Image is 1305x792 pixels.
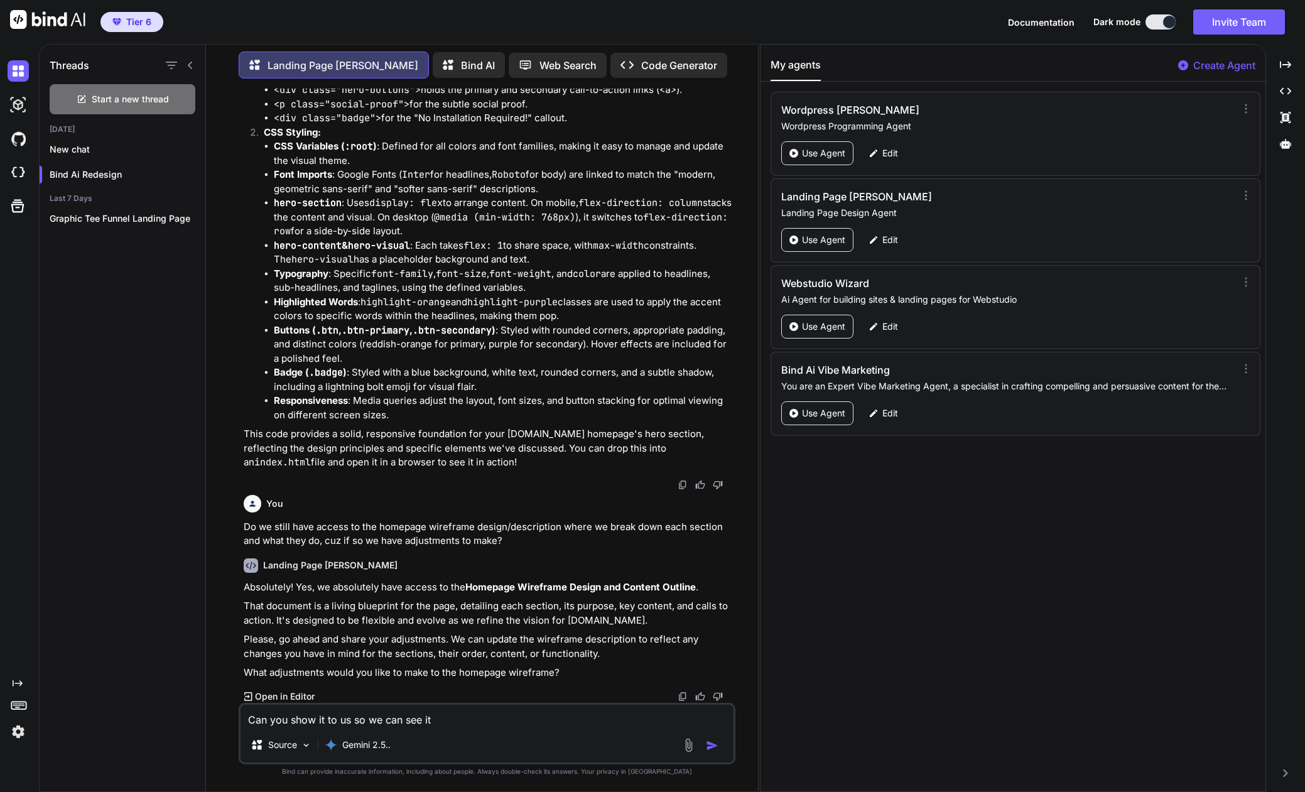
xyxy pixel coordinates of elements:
p: Edit [882,407,898,420]
code: .btn [316,324,338,337]
h2: Last 7 Days [40,193,205,203]
strong: CSS Styling: [264,126,321,138]
p: Graphic Tee Funnel Landing Page [50,212,205,225]
p: Use Agent [802,147,845,160]
code: <p class="social-proof"> [274,98,409,111]
code: color [573,268,601,280]
code: .badge [309,366,343,379]
h6: Landing Page [PERSON_NAME] [263,559,398,572]
strong: CSS Variables ( ) [274,140,377,152]
span: Documentation [1008,17,1075,28]
button: My agents [771,57,821,81]
strong: Responsiveness [274,394,348,406]
img: Bind AI [10,10,85,29]
span: Dark mode [1093,16,1140,28]
p: Edit [882,320,898,333]
code: hero-visual [348,239,410,252]
code: Roboto [492,168,526,181]
strong: & [274,239,410,251]
code: .btn-secondary [413,324,492,337]
code: flex-direction: row [274,211,728,238]
p: Bind AI [461,58,495,73]
p: What adjustments would you like to make to the homepage wireframe? [244,666,733,680]
p: Ai Agent for building sites & landing pages for Webstudio [781,293,1229,306]
p: Use Agent [802,320,845,333]
h3: Webstudio Wizard [781,276,1095,291]
li: : Styled with rounded corners, appropriate padding, and distinct colors (reddish-orange for prima... [274,323,733,366]
li: : Google Fonts ( for headlines, for body) are linked to match the "modern, geometric sans-serif" ... [274,168,733,196]
p: Bind can provide inaccurate information, including about people. Always double-check its answers.... [239,767,735,776]
li: : Defined for all colors and font families, making it easy to manage and update the visual theme. [274,139,733,168]
code: font-size [436,268,487,280]
p: This code provides a solid, responsive foundation for your [DOMAIN_NAME] homepage's hero section,... [244,427,733,470]
img: githubDark [8,128,29,149]
img: cloudideIcon [8,162,29,183]
p: That document is a living blueprint for the page, detailing each section, its purpose, key conten... [244,599,733,627]
p: Edit [882,147,898,160]
strong: Highlighted Words [274,296,358,308]
code: highlight-purple [467,296,558,308]
img: copy [678,692,688,702]
code: flex-direction: column [578,197,703,209]
code: <div class="hero-buttons"> [274,84,421,96]
p: Do we still have access to the homepage wireframe design/description where we break down each sec... [244,520,733,548]
strong: Badge ( ) [274,366,347,378]
img: premium [112,18,121,26]
p: Use Agent [802,234,845,246]
p: Landing Page [PERSON_NAME] [268,58,418,73]
img: attachment [681,738,696,752]
img: Pick Models [301,740,311,751]
code: max-width [593,239,644,252]
li: : Uses to arrange content. On mobile, stacks the content and visual. On desktop ( ), it switches ... [274,196,733,239]
p: Edit [882,234,898,246]
code: hero-content [274,239,342,252]
p: Source [268,739,297,751]
code: hero-visual [291,253,354,266]
code: font-family [371,268,433,280]
h1: Threads [50,58,89,73]
button: Invite Team [1193,9,1285,35]
p: Web Search [539,58,597,73]
li: : Each takes to share space, with constraints. The has a placeholder background and text. [274,239,733,267]
code: font-weight [489,268,551,280]
p: Please, go ahead and share your adjustments. We can update the wireframe description to reflect a... [244,632,733,661]
p: New chat [50,143,205,156]
img: like [695,480,705,490]
li: : Styled with a blue background, white text, rounded corners, and a subtle shadow, including a li... [274,366,733,394]
strong: Font Imports [274,168,332,180]
img: dislike [713,692,723,702]
h2: [DATE] [40,124,205,134]
strong: Homepage Wireframe Design and Content Outline [465,581,696,593]
h3: Landing Page [PERSON_NAME] [781,189,1095,204]
strong: Buttons ( , , ) [274,324,495,336]
code: index.html [254,456,311,469]
li: for the subtle social proof. [274,97,733,112]
img: Gemini 2.5 flash [325,739,337,751]
h3: Bind Ai Vibe Marketing [781,362,1095,377]
code: hero-section [274,197,342,209]
p: Wordpress Programming Agent [781,120,1229,133]
img: darkAi-studio [8,94,29,116]
code: flex: 1 [463,239,503,252]
code: @media (min-width: 768px) [434,211,575,224]
code: <a> [659,84,676,96]
strong: Typography [274,268,328,279]
button: Documentation [1008,16,1075,29]
li: : Specific , , , and are applied to headlines, sub-headlines, and taglines, using the defined var... [274,267,733,295]
p: Gemini 2.5.. [342,739,391,751]
li: for the "No Installation Required!" callout. [274,111,733,126]
p: Landing Page Design Agent [781,207,1229,219]
h3: Wordpress [PERSON_NAME] [781,102,1095,117]
p: Code Generator [641,58,717,73]
code: <div class="badge"> [274,112,381,124]
p: Use Agent [802,407,845,420]
code: .btn-primary [342,324,409,337]
li: : and classes are used to apply the accent colors to specific words within the headlines, making ... [274,295,733,323]
li: holds the primary and secondary call-to-action links ( ). [274,83,733,97]
img: icon [706,739,718,752]
p: Create Agent [1193,58,1255,73]
span: Start a new thread [92,93,169,106]
img: dislike [713,480,723,490]
code: highlight-orange [360,296,451,308]
img: settings [8,721,29,742]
